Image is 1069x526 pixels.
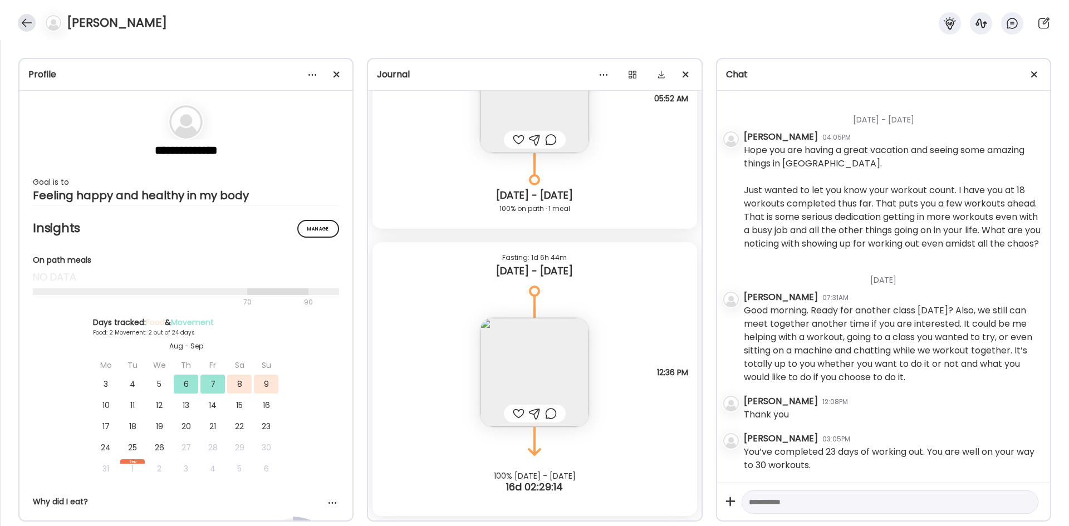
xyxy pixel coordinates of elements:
[200,396,225,415] div: 14
[381,189,688,202] div: [DATE] - [DATE]
[169,105,203,139] img: bg-avatar-default.svg
[120,459,145,478] div: 1
[94,356,118,375] div: Mo
[297,220,339,238] div: Manage
[120,417,145,436] div: 18
[381,251,688,264] div: Fasting: 1d 6h 44m
[254,438,278,457] div: 30
[368,480,701,494] div: 16d 02:29:14
[254,459,278,478] div: 6
[726,68,1041,81] div: Chat
[657,367,688,377] span: 12:36 PM
[654,94,688,104] span: 05:52 AM
[744,144,1041,250] div: Hope you are having a great vacation and seeing some amazing things in [GEOGRAPHIC_DATA]. Just wa...
[254,375,278,394] div: 9
[146,317,165,328] span: Food
[33,175,339,189] div: Goal is to
[303,296,314,309] div: 90
[200,438,225,457] div: 28
[33,220,339,237] h2: Insights
[480,44,589,153] img: images%2FzFU6FnziHITnHENI0W11WpJHdez1%2FO1AjQMzk6S0jaEtT1N1o%2FphFTTUHhi2uxgMmQfhnk_240
[227,459,252,478] div: 5
[723,292,739,307] img: bg-avatar-default.svg
[174,417,198,436] div: 20
[200,375,225,394] div: 7
[254,356,278,375] div: Su
[174,438,198,457] div: 27
[381,264,688,278] div: [DATE] - [DATE]
[377,68,692,81] div: Journal
[120,396,145,415] div: 11
[822,132,851,142] div: 04:05PM
[120,438,145,457] div: 25
[147,417,171,436] div: 19
[744,291,818,304] div: [PERSON_NAME]
[723,131,739,147] img: bg-avatar-default.svg
[33,189,339,202] div: Feeling happy and healthy in my body
[744,304,1041,384] div: Good morning. Ready for another class [DATE]? Also, we still can meet together another time if yo...
[744,101,1041,130] div: [DATE] - [DATE]
[200,459,225,478] div: 4
[33,496,339,508] div: Why did I eat?
[94,459,118,478] div: 31
[33,271,339,284] div: no data
[744,445,1041,472] div: You’ve completed 23 days of working out. You are well on your way to 30 workouts.
[174,396,198,415] div: 13
[93,341,279,351] div: Aug - Sep
[94,417,118,436] div: 17
[822,397,848,407] div: 12:08PM
[227,417,252,436] div: 22
[227,356,252,375] div: Sa
[94,375,118,394] div: 3
[227,396,252,415] div: 15
[67,14,167,32] h4: [PERSON_NAME]
[227,438,252,457] div: 29
[94,438,118,457] div: 24
[744,408,789,421] div: Thank you
[744,395,818,408] div: [PERSON_NAME]
[147,375,171,394] div: 5
[28,68,344,81] div: Profile
[723,396,739,411] img: bg-avatar-default.svg
[120,459,145,464] div: Sep
[174,356,198,375] div: Th
[254,417,278,436] div: 23
[200,356,225,375] div: Fr
[171,317,214,328] span: Movement
[93,317,279,328] div: Days tracked: &
[33,296,301,309] div: 70
[254,396,278,415] div: 16
[822,434,850,444] div: 03:05PM
[147,396,171,415] div: 12
[93,328,279,337] div: Food: 2 Movement: 2 out of 24 days
[480,318,589,427] img: images%2FzFU6FnziHITnHENI0W11WpJHdez1%2F46ljcxKcNdw8oV8l3tUt%2Fk8hUnGwaiQTa8pYaeJtx_240
[33,254,339,266] div: On path meals
[744,261,1041,291] div: [DATE]
[744,432,818,445] div: [PERSON_NAME]
[120,375,145,394] div: 4
[147,459,171,478] div: 2
[368,471,701,480] div: 100% [DATE] - [DATE]
[381,202,688,215] div: 100% on path · 1 meal
[227,375,252,394] div: 8
[723,433,739,449] img: bg-avatar-default.svg
[94,396,118,415] div: 10
[46,15,61,31] img: bg-avatar-default.svg
[120,356,145,375] div: Tu
[174,459,198,478] div: 3
[822,293,849,303] div: 07:31AM
[744,130,818,144] div: [PERSON_NAME]
[174,375,198,394] div: 6
[200,417,225,436] div: 21
[147,356,171,375] div: We
[147,438,171,457] div: 26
